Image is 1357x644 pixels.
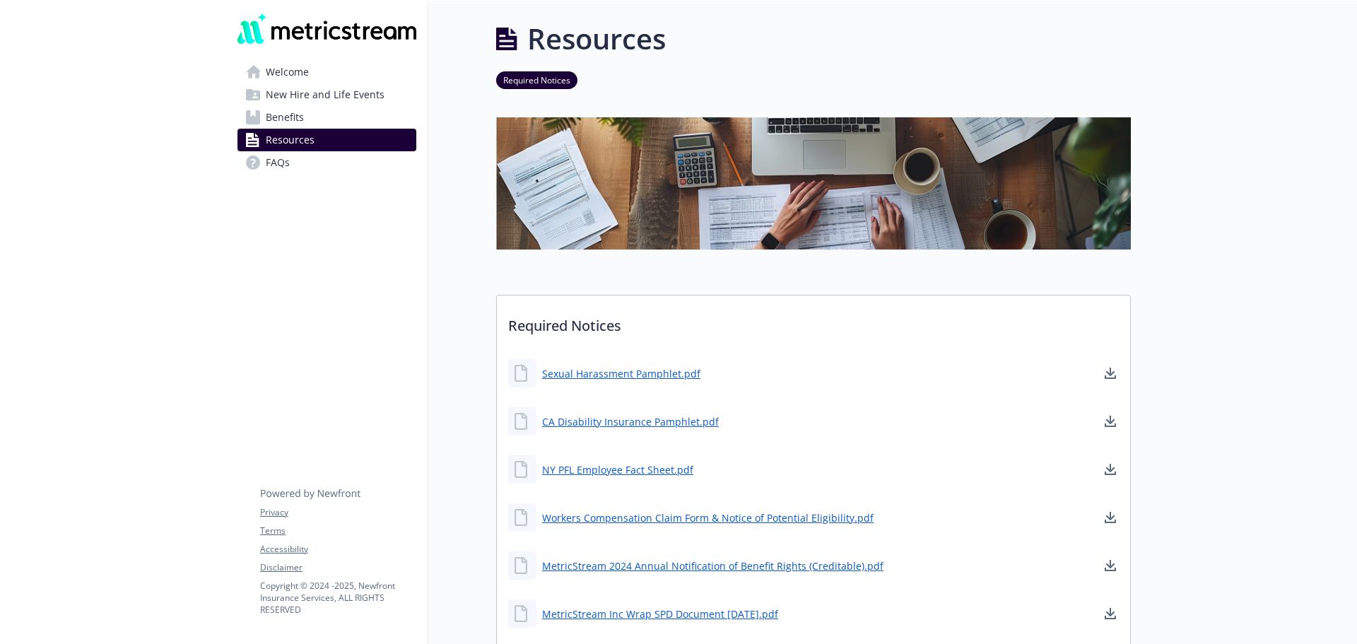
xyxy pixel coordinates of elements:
a: FAQs [237,151,416,174]
p: Required Notices [497,295,1130,348]
a: download document [1102,557,1119,574]
a: MetricStream 2024 Annual Notification of Benefit Rights (Creditable).pdf [542,558,883,573]
span: Benefits [266,106,304,129]
a: NY PFL Employee Fact Sheet.pdf [542,462,693,477]
a: Required Notices [496,73,577,86]
a: Privacy [260,506,416,519]
a: download document [1102,509,1119,526]
a: Resources [237,129,416,151]
a: Workers Compensation Claim Form & Notice of Potential Eligibility.pdf [542,510,874,525]
a: download document [1102,413,1119,430]
a: Terms [260,525,416,537]
a: New Hire and Life Events [237,83,416,106]
a: download document [1102,605,1119,622]
span: FAQs [266,151,290,174]
span: Resources [266,129,315,151]
a: Disclaimer [260,561,416,574]
h1: Resources [527,18,666,60]
a: CA Disability Insurance Pamphlet.pdf [542,414,719,429]
img: resources page banner [496,117,1131,250]
a: Benefits [237,106,416,129]
span: New Hire and Life Events [266,83,384,106]
a: Welcome [237,61,416,83]
a: Accessibility [260,543,416,556]
p: Copyright © 2024 - 2025 , Newfront Insurance Services, ALL RIGHTS RESERVED [260,580,416,616]
a: MetricStream Inc Wrap SPD Document [DATE].pdf [542,607,778,621]
a: Sexual Harassment Pamphlet.pdf [542,366,700,381]
a: download document [1102,461,1119,478]
span: Welcome [266,61,309,83]
a: download document [1102,365,1119,382]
